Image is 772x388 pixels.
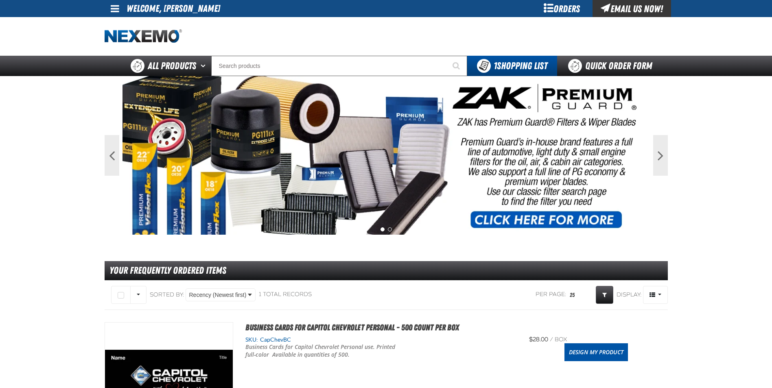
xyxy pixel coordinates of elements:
button: Previous [105,135,119,176]
button: Product Grid Views Toolbar [643,286,668,304]
span: Display: [617,291,642,298]
a: Business Cards for Capitol Chevrolet Personal - 500 count per box [245,323,459,332]
span: Product Grid Views Toolbar [643,286,667,303]
button: You have 1 Shopping List. Open to view details [467,56,557,76]
span: box [555,336,567,343]
div: SKU: [245,336,514,344]
a: Expand or Collapse Grid Filters [596,286,613,304]
img: PG Filters & Wipers [122,76,650,235]
span: Sorted By: [150,291,184,298]
div: Your Frequently Ordered Items [105,261,668,280]
span: Shopping List [494,60,547,72]
p: Business Cards for Capitol Chevrolet Personal use. Printed full-color Available in quantities of ... [245,343,407,359]
button: Rows selection options [130,286,147,304]
div: 1 total records [259,291,312,299]
span: Recency (Newest first) [189,291,247,299]
a: Quick Order Form [557,56,667,76]
span: CapChevBC [258,336,291,343]
button: Open All Products pages [198,56,211,76]
input: Search [211,56,467,76]
span: $28.00 [529,336,548,343]
span: / [550,336,553,343]
a: Design My Product [564,343,628,361]
button: 2 of 2 [388,227,392,231]
button: Next [653,135,668,176]
img: Nexemo logo [105,29,182,44]
span: Per page: [536,291,566,299]
button: Start Searching [447,56,467,76]
span: All Products [148,59,196,73]
strong: 1 [494,60,497,72]
button: 1 of 2 [381,227,385,231]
